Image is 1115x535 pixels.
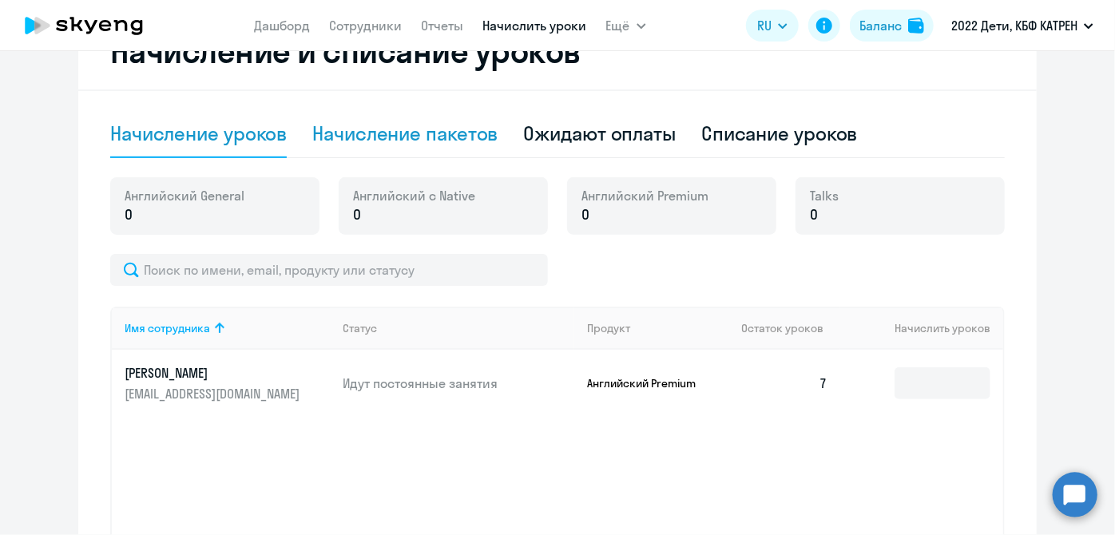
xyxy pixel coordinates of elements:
[343,374,574,392] p: Идут постоянные занятия
[110,32,1005,70] h2: Начисление и списание уроков
[110,121,287,146] div: Начисление уроков
[255,18,311,34] a: Дашборд
[581,187,708,204] span: Английский Premium
[125,204,133,225] span: 0
[330,18,403,34] a: Сотрудники
[741,321,823,335] span: Остаток уроков
[840,307,1003,350] th: Начислить уроков
[701,121,858,146] div: Списание уроков
[810,187,839,204] span: Talks
[110,254,548,286] input: Поиск по имени, email, продукту или статусу
[606,10,646,42] button: Ещё
[951,16,1077,35] p: 2022 Дети, КБФ КАТРЕН
[483,18,587,34] a: Начислить уроки
[125,364,304,382] p: [PERSON_NAME]
[943,6,1101,45] button: 2022 Дети, КБФ КАТРЕН
[343,321,377,335] div: Статус
[587,376,707,390] p: Английский Premium
[810,204,818,225] span: 0
[728,350,840,417] td: 7
[587,321,630,335] div: Продукт
[312,121,498,146] div: Начисление пакетов
[908,18,924,34] img: balance
[524,121,677,146] div: Ожидают оплаты
[422,18,464,34] a: Отчеты
[125,321,330,335] div: Имя сотрудника
[125,321,210,335] div: Имя сотрудника
[581,204,589,225] span: 0
[859,16,902,35] div: Баланс
[353,204,361,225] span: 0
[741,321,840,335] div: Остаток уроков
[746,10,799,42] button: RU
[125,187,244,204] span: Английский General
[757,16,772,35] span: RU
[606,16,630,35] span: Ещё
[850,10,934,42] button: Балансbalance
[587,321,729,335] div: Продукт
[125,385,304,402] p: [EMAIL_ADDRESS][DOMAIN_NAME]
[353,187,475,204] span: Английский с Native
[125,364,330,402] a: [PERSON_NAME][EMAIL_ADDRESS][DOMAIN_NAME]
[343,321,574,335] div: Статус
